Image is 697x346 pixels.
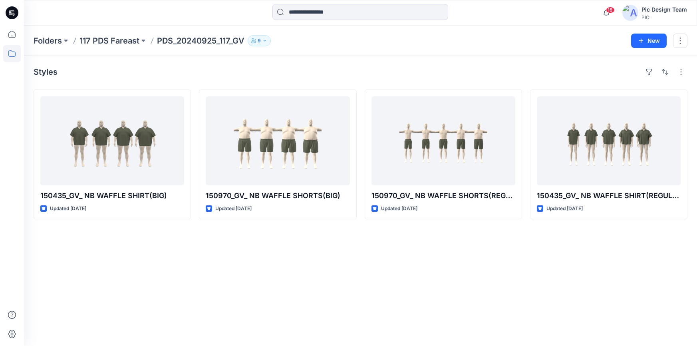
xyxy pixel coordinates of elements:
[206,190,349,201] p: 150970_GV_ NB WAFFLE SHORTS(BIG)
[631,34,667,48] button: New
[622,5,638,21] img: avatar
[206,96,349,185] a: 150970_GV_ NB WAFFLE SHORTS(BIG)
[606,7,615,13] span: 18
[34,67,58,77] h4: Styles
[371,190,515,201] p: 150970_GV_ NB WAFFLE SHORTS(REGULAR)
[537,96,681,185] a: 150435_GV_ NB WAFFLE SHIRT(REGULAR)
[258,36,261,45] p: 9
[641,5,687,14] div: Pic Design Team
[157,35,244,46] p: PDS_20240925_117_GV
[546,205,583,213] p: Updated [DATE]
[215,205,252,213] p: Updated [DATE]
[371,96,515,185] a: 150970_GV_ NB WAFFLE SHORTS(REGULAR)
[641,14,687,20] div: PIC
[381,205,417,213] p: Updated [DATE]
[34,35,62,46] a: Folders
[50,205,86,213] p: Updated [DATE]
[79,35,139,46] a: 117 PDS Fareast
[40,96,184,185] a: 150435_GV_ NB WAFFLE SHIRT(BIG)
[40,190,184,201] p: 150435_GV_ NB WAFFLE SHIRT(BIG)
[248,35,271,46] button: 9
[537,190,681,201] p: 150435_GV_ NB WAFFLE SHIRT(REGULAR)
